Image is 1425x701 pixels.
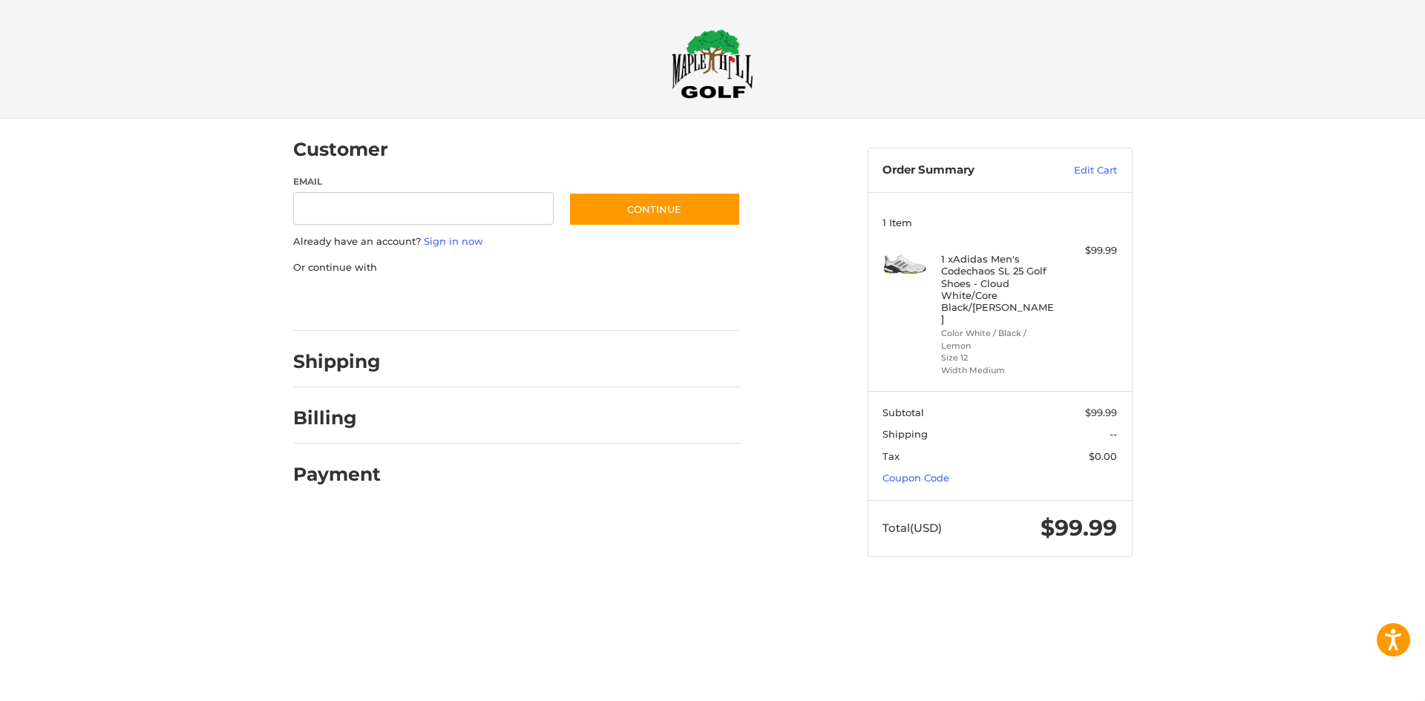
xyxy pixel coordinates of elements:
span: Tax [882,450,900,462]
span: $99.99 [1041,514,1117,542]
iframe: PayPal-venmo [540,289,651,316]
iframe: PayPal-paylater [414,289,525,316]
h2: Payment [293,463,381,486]
li: Width Medium [941,364,1055,377]
label: Email [293,175,554,188]
a: Sign in now [424,235,483,247]
li: Size 12 [941,352,1055,364]
h4: 1 x Adidas Men's Codechaos SL 25 Golf Shoes - Cloud White/Core Black/[PERSON_NAME] [941,253,1055,326]
h3: 1 Item [882,217,1117,228]
h2: Customer [293,138,388,161]
span: $99.99 [1085,407,1117,418]
h2: Shipping [293,350,381,373]
p: Already have an account? [293,234,741,249]
a: Coupon Code [882,472,949,484]
li: Color White / Black / Lemon [941,327,1055,352]
p: Or continue with [293,260,741,275]
span: -- [1110,428,1117,440]
span: Subtotal [882,407,924,418]
span: Total (USD) [882,521,942,535]
iframe: PayPal-paypal [288,289,399,316]
span: Shipping [882,428,928,440]
h3: Order Summary [882,163,1042,178]
div: $99.99 [1058,243,1117,258]
button: Continue [569,192,741,226]
span: $0.00 [1089,450,1117,462]
h2: Billing [293,407,380,430]
img: Maple Hill Golf [672,29,753,99]
a: Edit Cart [1042,163,1117,178]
